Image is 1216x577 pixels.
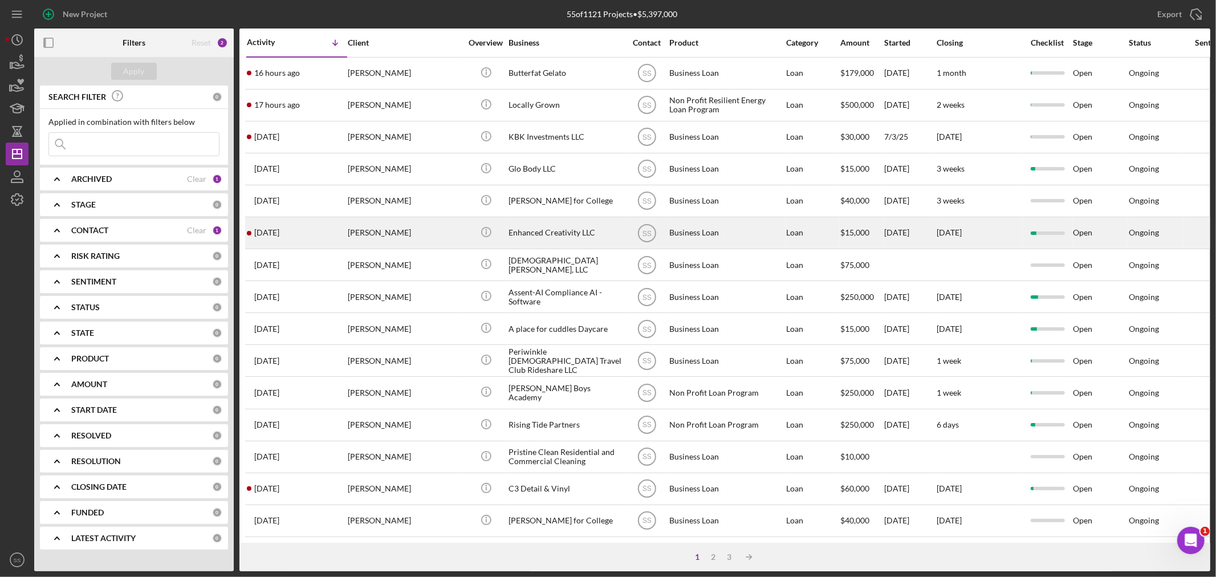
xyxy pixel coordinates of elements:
div: Stage [1073,38,1128,47]
time: 2025-07-28 18:09 [254,261,279,270]
div: Overview [465,38,507,47]
div: Ongoing [1129,388,1159,397]
div: Started [884,38,936,47]
div: 0 [212,200,222,210]
div: [PERSON_NAME] [348,122,462,152]
div: Activity [247,38,297,47]
text: SS [642,133,651,141]
text: SS [642,485,651,493]
div: [PERSON_NAME] [348,506,462,536]
text: SS [642,261,651,269]
div: Business Loan [669,442,783,472]
div: 3 [722,552,738,562]
div: 2 [217,37,228,48]
div: Assent-AI Compliance AI -Software [509,282,623,312]
div: [PERSON_NAME] [348,377,462,408]
text: SS [642,197,651,205]
div: [DATE] [884,538,936,568]
time: 3 weeks [937,196,965,205]
div: [PERSON_NAME] [348,282,462,312]
div: 0 [212,251,222,261]
div: [DATE] [884,410,936,440]
div: Open [1073,90,1128,120]
div: Business Loan [669,506,783,536]
div: Business Loan [669,346,783,376]
div: 0 [212,353,222,364]
div: $250,000 [840,410,883,440]
b: RESOLUTION [71,457,121,466]
div: [PERSON_NAME] [348,538,462,568]
div: 0 [212,328,222,338]
b: AMOUNT [71,380,107,389]
div: [DEMOGRAPHIC_DATA] [PERSON_NAME], LLC [509,250,623,280]
time: 3 weeks [937,164,965,173]
div: Locally Grown [509,90,623,120]
div: [PERSON_NAME] [348,90,462,120]
div: Closing [937,38,1022,47]
time: 2025-08-18 21:17 [254,100,300,109]
div: [DATE] [884,218,936,248]
div: 0 [212,507,222,518]
div: Ongoing [1129,228,1159,237]
div: Non Profit Loan Program [669,377,783,408]
div: Rising Tide Partners [509,410,623,440]
div: 1 [212,174,222,184]
div: Open [1073,218,1128,248]
div: [PERSON_NAME] [348,58,462,88]
div: Business Loan [669,122,783,152]
div: Business Loan [669,186,783,216]
div: Business Loan [669,218,783,248]
time: 1 week [937,356,961,365]
div: $179,000 [840,58,883,88]
div: Open [1073,314,1128,344]
div: $15,000 [840,314,883,344]
div: Ongoing [1129,420,1159,429]
div: [PERSON_NAME] Styles and Cuts [509,538,623,568]
div: [PERSON_NAME] [348,346,462,376]
time: 2025-08-15 14:48 [254,132,279,141]
time: 2025-06-20 17:04 [254,516,279,525]
text: SS [642,421,651,429]
div: Loan [786,442,839,472]
div: [PERSON_NAME] [348,410,462,440]
time: 1 month [937,68,966,78]
button: New Project [34,3,119,26]
time: [DATE] [937,483,962,493]
div: Amount [840,38,883,47]
div: 0 [212,456,222,466]
div: Open [1073,186,1128,216]
div: Loan [786,186,839,216]
div: Glo Body LLC [509,154,623,184]
div: Open [1073,346,1128,376]
b: SEARCH FILTER [48,92,106,101]
div: $60,000 [840,474,883,504]
text: SS [642,453,651,461]
time: 2025-07-15 17:45 [254,324,279,334]
div: [DATE] [884,314,936,344]
div: $40,000 [840,506,883,536]
div: New Project [63,3,107,26]
div: Ongoing [1129,516,1159,525]
div: In Review [1073,538,1128,568]
time: [DATE] [937,515,962,525]
div: Loan [786,474,839,504]
div: Loan [786,282,839,312]
text: SS [642,389,651,397]
div: Status [1129,38,1184,47]
b: FUNDED [71,508,104,517]
time: 2025-07-11 19:03 [254,452,279,461]
div: Loan [786,506,839,536]
div: Ongoing [1129,452,1159,461]
div: Open [1073,442,1128,472]
text: SS [642,357,651,365]
span: 1 [1201,527,1210,536]
time: 1 week [937,388,961,397]
b: START DATE [71,405,117,415]
div: 7/3/25 [884,122,936,152]
div: 0 [212,533,222,543]
div: 0 [212,92,222,102]
time: 2025-07-14 19:50 [254,420,279,429]
div: 0 [212,379,222,389]
div: Loan [786,346,839,376]
div: Business Loan [669,538,783,568]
